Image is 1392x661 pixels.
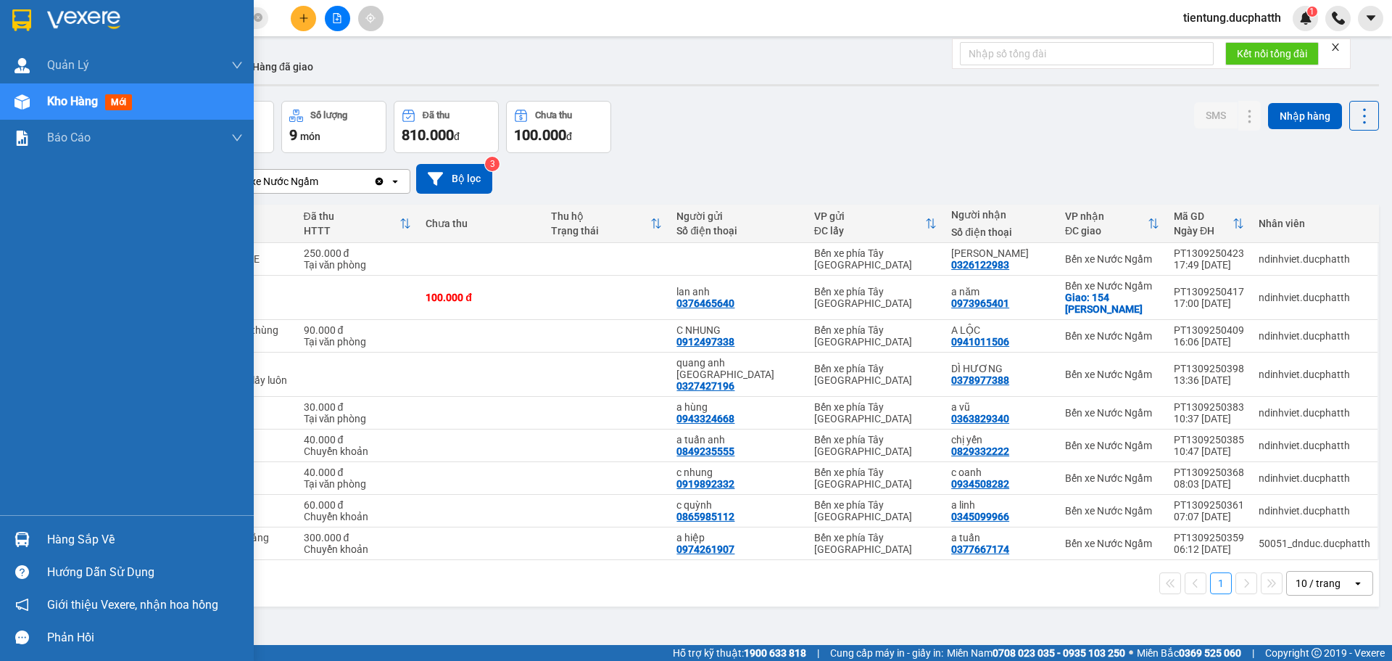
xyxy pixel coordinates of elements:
[304,434,412,446] div: 40.000 đ
[1065,292,1159,315] div: Giao: 154 hoàng văn thái
[1065,210,1148,222] div: VP nhận
[951,511,1009,522] div: 0345099966
[1137,645,1241,661] span: Miền Bắc
[231,59,243,71] span: down
[951,324,1051,336] div: A LỘC
[814,532,937,555] div: Bến xe phía Tây [GEOGRAPHIC_DATA]
[15,631,29,644] span: message
[1174,286,1244,297] div: PT1309250417
[304,401,412,413] div: 30.000 đ
[951,286,1051,297] div: a năm
[300,131,320,142] span: món
[814,401,937,424] div: Bến xe phía Tây [GEOGRAPHIC_DATA]
[1065,280,1159,292] div: Bến xe Nước Ngầm
[47,128,91,147] span: Báo cáo
[47,627,243,649] div: Phản hồi
[814,225,925,237] div: ĐC lấy
[544,205,669,243] th: Toggle SortBy
[1174,297,1244,309] div: 17:00 [DATE]
[951,226,1051,238] div: Số điện thoại
[676,297,734,309] div: 0376465640
[1174,543,1244,555] div: 06:12 [DATE]
[416,164,492,194] button: Bộ lọc
[951,363,1051,374] div: DÌ HƯƠNG
[47,562,243,583] div: Hướng dẫn sử dụng
[358,6,384,31] button: aim
[676,511,734,522] div: 0865985112
[231,132,243,144] span: down
[1299,12,1312,25] img: icon-new-feature
[676,543,734,555] div: 0974261907
[814,210,925,222] div: VP gửi
[676,286,799,297] div: lan anh
[1174,259,1244,271] div: 17:49 [DATE]
[814,363,937,386] div: Bến xe phía Tây [GEOGRAPHIC_DATA]
[304,336,412,348] div: Tại văn phòng
[993,647,1125,659] strong: 0708 023 035 - 0935 103 250
[1065,369,1159,380] div: Bến xe Nước Ngầm
[304,532,412,543] div: 300.000 đ
[676,380,734,392] div: 0327427196
[1174,225,1232,237] div: Ngày ĐH
[1259,407,1370,419] div: ndinhviet.ducphatth
[304,259,412,271] div: Tại văn phòng
[426,218,536,229] div: Chưa thu
[814,499,937,522] div: Bến xe phía Tây [GEOGRAPHIC_DATA]
[814,286,937,309] div: Bến xe phía Tây [GEOGRAPHIC_DATA]
[676,532,799,543] div: a hiệp
[365,13,376,23] span: aim
[1065,440,1159,451] div: Bến xe Nước Ngầm
[15,565,29,579] span: question-circle
[304,247,412,259] div: 250.000 đ
[310,110,347,120] div: Số lượng
[1058,205,1167,243] th: Toggle SortBy
[254,12,262,25] span: close-circle
[1065,538,1159,549] div: Bến xe Nước Ngầm
[332,13,342,23] span: file-add
[951,413,1009,424] div: 0363829340
[814,467,937,490] div: Bến xe phía Tây [GEOGRAPHIC_DATA]
[1352,578,1364,589] svg: open
[676,225,799,237] div: Số điện thoại
[1065,330,1159,342] div: Bến xe Nước Ngầm
[304,478,412,490] div: Tại văn phòng
[676,499,799,511] div: c quỳnh
[1259,472,1370,484] div: ndinhviet.ducphatth
[951,434,1051,446] div: chị yến
[304,543,412,555] div: Chuyển khoản
[1174,413,1244,424] div: 10:37 [DATE]
[1174,247,1244,259] div: PT1309250423
[304,446,412,457] div: Chuyển khoản
[241,49,325,84] button: Hàng đã giao
[951,259,1009,271] div: 0326122983
[1210,572,1232,594] button: 1
[951,446,1009,457] div: 0829332222
[951,467,1051,478] div: c oanh
[1174,467,1244,478] div: PT1309250368
[389,176,401,187] svg: open
[676,467,799,478] div: c nhung
[1174,324,1244,336] div: PT1309250409
[1065,472,1159,484] div: Bến xe Nước Ngầm
[1167,205,1251,243] th: Toggle SortBy
[951,543,1009,555] div: 0377667174
[676,210,799,222] div: Người gửi
[304,467,412,478] div: 40.000 đ
[47,94,98,108] span: Kho hàng
[1174,363,1244,374] div: PT1309250398
[1065,253,1159,265] div: Bến xe Nước Ngầm
[676,357,799,380] div: quang anh bến tây
[402,126,454,144] span: 810.000
[1174,434,1244,446] div: PT1309250385
[485,157,500,171] sup: 3
[304,499,412,511] div: 60.000 đ
[1174,478,1244,490] div: 08:03 [DATE]
[1259,330,1370,342] div: ndinhviet.ducphatth
[947,645,1125,661] span: Miền Nam
[1174,336,1244,348] div: 16:06 [DATE]
[676,446,734,457] div: 0849235555
[1174,401,1244,413] div: PT1309250383
[1129,650,1133,656] span: ⚪️
[423,110,449,120] div: Đã thu
[744,647,806,659] strong: 1900 633 818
